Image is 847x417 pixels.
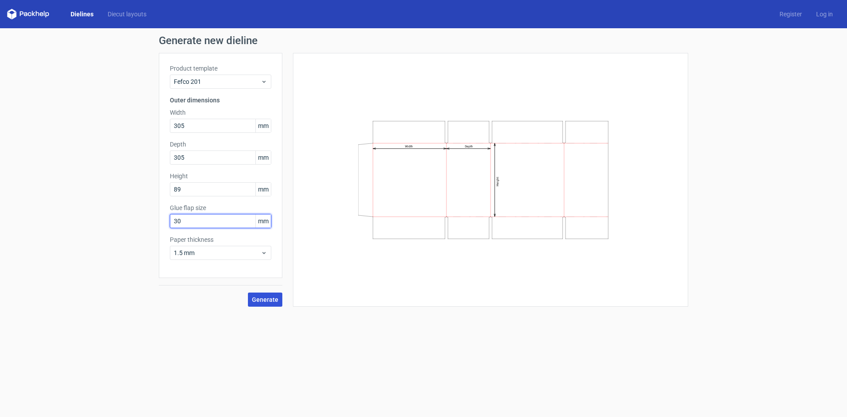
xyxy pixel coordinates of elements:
[465,145,473,148] text: Depth
[170,108,271,117] label: Width
[170,235,271,244] label: Paper thickness
[809,10,840,19] a: Log in
[252,297,278,303] span: Generate
[170,203,271,212] label: Glue flap size
[174,248,261,257] span: 1.5 mm
[772,10,809,19] a: Register
[159,35,688,46] h1: Generate new dieline
[255,214,271,228] span: mm
[170,140,271,149] label: Depth
[255,151,271,164] span: mm
[248,293,282,307] button: Generate
[255,119,271,132] span: mm
[496,177,499,186] text: Height
[255,183,271,196] span: mm
[170,64,271,73] label: Product template
[64,10,101,19] a: Dielines
[174,77,261,86] span: Fefco 201
[405,145,413,148] text: Width
[170,96,271,105] h3: Outer dimensions
[101,10,154,19] a: Diecut layouts
[170,172,271,180] label: Height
